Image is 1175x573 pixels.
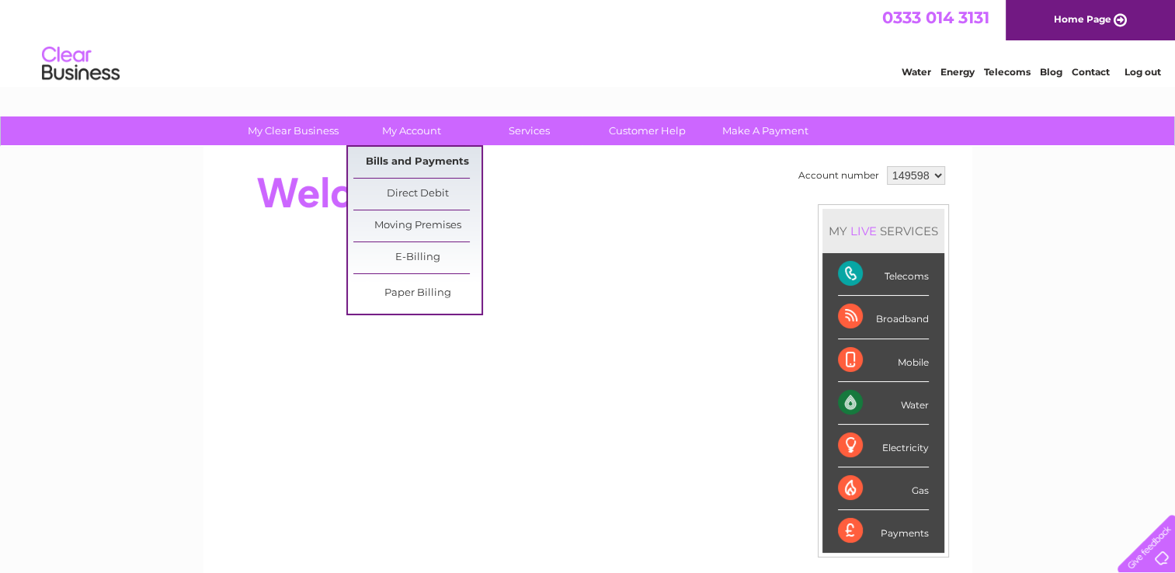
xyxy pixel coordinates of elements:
a: Paper Billing [353,278,481,309]
div: Payments [838,510,929,552]
div: Clear Business is a trading name of Verastar Limited (registered in [GEOGRAPHIC_DATA] No. 3667643... [221,9,955,75]
a: Contact [1072,66,1110,78]
a: Energy [940,66,975,78]
div: Water [838,382,929,425]
a: E-Billing [353,242,481,273]
img: logo.png [41,40,120,88]
a: 0333 014 3131 [882,8,989,27]
a: Services [465,116,593,145]
div: Broadband [838,296,929,339]
a: Water [902,66,931,78]
a: Blog [1040,66,1062,78]
a: Bills and Payments [353,147,481,178]
a: Moving Premises [353,210,481,241]
div: Gas [838,467,929,510]
div: Mobile [838,339,929,382]
div: Telecoms [838,253,929,296]
div: LIVE [847,224,880,238]
a: Telecoms [984,66,1031,78]
div: Electricity [838,425,929,467]
a: My Account [347,116,475,145]
div: MY SERVICES [822,209,944,253]
a: Make A Payment [701,116,829,145]
a: My Clear Business [229,116,357,145]
a: Customer Help [583,116,711,145]
a: Log out [1124,66,1160,78]
a: Direct Debit [353,179,481,210]
td: Account number [794,162,883,189]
